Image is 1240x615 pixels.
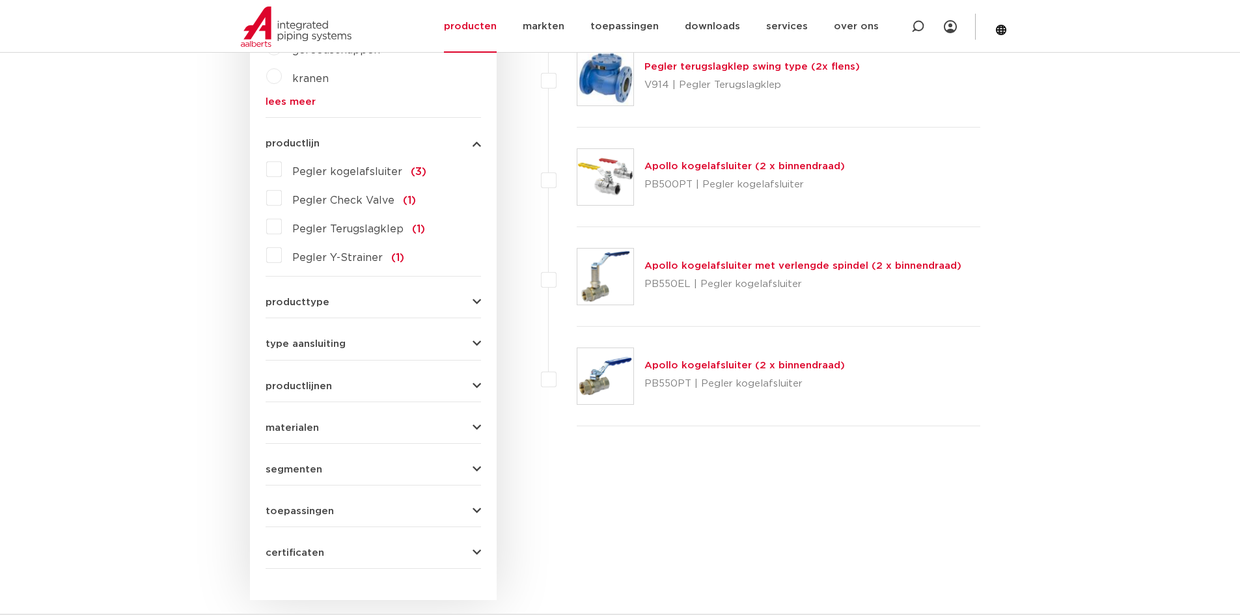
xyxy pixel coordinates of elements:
[266,139,320,148] span: productlijn
[266,465,322,474] span: segmenten
[266,548,324,558] span: certificaten
[577,249,633,305] img: Thumbnail for Apollo kogelafsluiter met verlengde spindel (2 x binnendraad)
[266,381,481,391] button: productlijnen
[266,381,332,391] span: productlijnen
[391,253,404,263] span: (1)
[266,297,329,307] span: producttype
[644,62,860,72] a: Pegler terugslagklep swing type (2x flens)
[644,161,845,171] a: Apollo kogelafsluiter (2 x binnendraad)
[266,465,481,474] button: segmenten
[644,261,961,271] a: Apollo kogelafsluiter met verlengde spindel (2 x binnendraad)
[412,224,425,234] span: (1)
[577,49,633,105] img: Thumbnail for Pegler terugslagklep swing type (2x flens)
[292,195,394,206] span: Pegler Check Valve
[266,97,481,107] a: lees meer
[577,348,633,404] img: Thumbnail for Apollo kogelafsluiter (2 x binnendraad)
[644,374,845,394] p: PB550PT | Pegler kogelafsluiter
[266,139,481,148] button: productlijn
[266,297,481,307] button: producttype
[292,253,383,263] span: Pegler Y-Strainer
[644,75,860,96] p: V914 | Pegler Terugslagklep
[411,167,426,177] span: (3)
[266,548,481,558] button: certificaten
[644,174,845,195] p: PB500PT | Pegler kogelafsluiter
[292,224,404,234] span: Pegler Terugslagklep
[266,339,481,349] button: type aansluiting
[403,195,416,206] span: (1)
[577,149,633,205] img: Thumbnail for Apollo kogelafsluiter (2 x binnendraad)
[292,167,402,177] span: Pegler kogelafsluiter
[644,274,961,295] p: PB550EL | Pegler kogelafsluiter
[266,339,346,349] span: type aansluiting
[266,423,481,433] button: materialen
[266,506,481,516] button: toepassingen
[266,506,334,516] span: toepassingen
[644,361,845,370] a: Apollo kogelafsluiter (2 x binnendraad)
[266,423,319,433] span: materialen
[292,74,329,84] a: kranen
